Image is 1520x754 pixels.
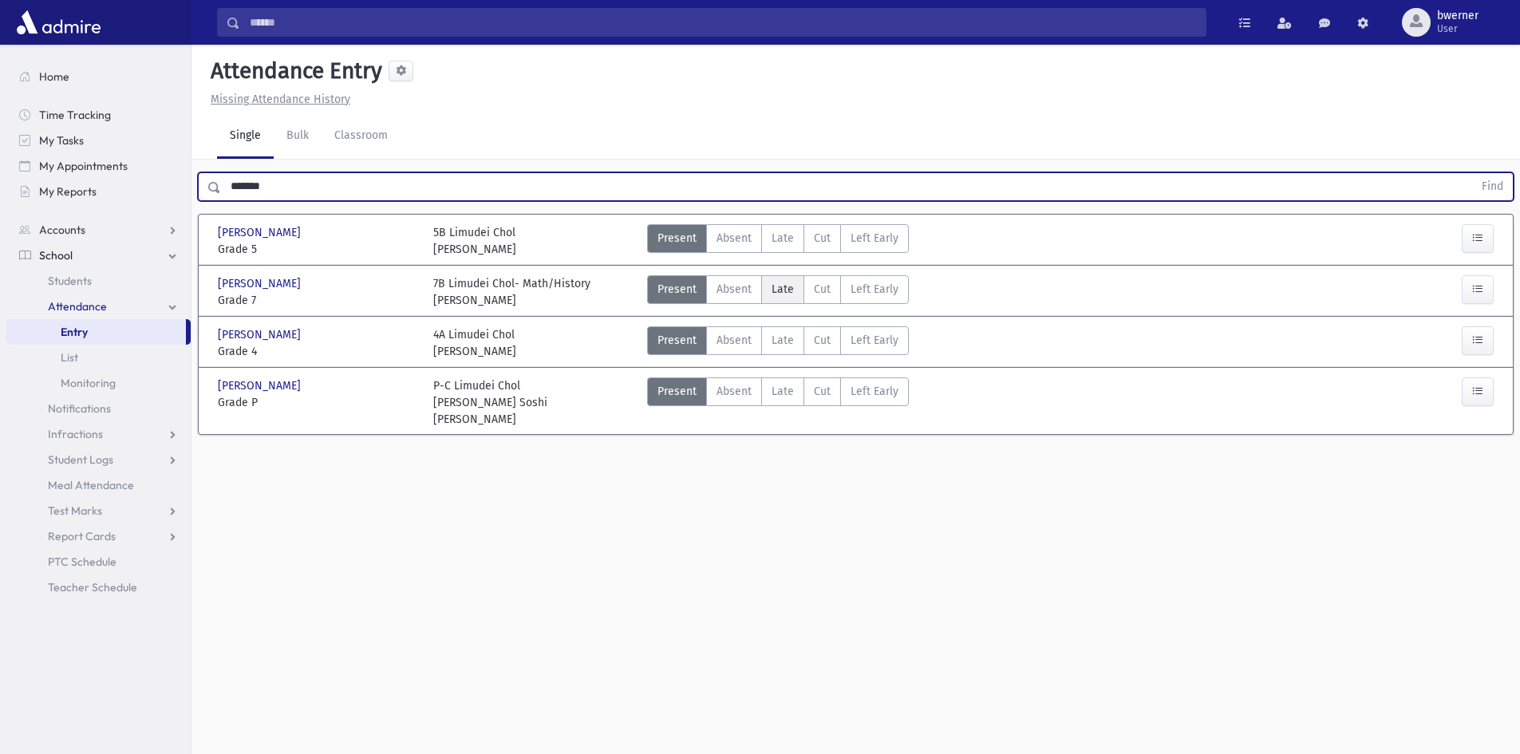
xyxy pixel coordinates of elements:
[240,8,1206,37] input: Search
[6,574,191,600] a: Teacher Schedule
[851,230,898,247] span: Left Early
[274,114,322,159] a: Bulk
[1472,173,1513,200] button: Find
[39,159,128,173] span: My Appointments
[657,332,697,349] span: Present
[6,498,191,523] a: Test Marks
[6,128,191,153] a: My Tasks
[814,332,831,349] span: Cut
[6,447,191,472] a: Student Logs
[322,114,401,159] a: Classroom
[204,93,350,106] a: Missing Attendance History
[717,332,752,349] span: Absent
[433,377,633,428] div: P-C Limudei Chol [PERSON_NAME] Soshi [PERSON_NAME]
[717,383,752,400] span: Absent
[48,452,113,467] span: Student Logs
[851,332,898,349] span: Left Early
[772,230,794,247] span: Late
[6,396,191,421] a: Notifications
[39,69,69,84] span: Home
[6,319,186,345] a: Entry
[6,268,191,294] a: Students
[211,93,350,106] u: Missing Attendance History
[657,383,697,400] span: Present
[48,274,92,288] span: Students
[814,383,831,400] span: Cut
[61,325,88,339] span: Entry
[61,350,78,365] span: List
[657,230,697,247] span: Present
[657,281,697,298] span: Present
[814,230,831,247] span: Cut
[218,394,417,411] span: Grade P
[218,292,417,309] span: Grade 7
[6,370,191,396] a: Monitoring
[6,179,191,204] a: My Reports
[6,345,191,370] a: List
[717,281,752,298] span: Absent
[218,275,304,292] span: [PERSON_NAME]
[433,275,590,309] div: 7B Limudei Chol- Math/History [PERSON_NAME]
[39,133,84,148] span: My Tasks
[433,326,516,360] div: 4A Limudei Chol [PERSON_NAME]
[204,57,382,85] h5: Attendance Entry
[218,241,417,258] span: Grade 5
[814,281,831,298] span: Cut
[48,478,134,492] span: Meal Attendance
[647,326,909,360] div: AttTypes
[6,549,191,574] a: PTC Schedule
[772,332,794,349] span: Late
[218,326,304,343] span: [PERSON_NAME]
[1437,22,1479,35] span: User
[6,102,191,128] a: Time Tracking
[851,281,898,298] span: Left Early
[1437,10,1479,22] span: bwerner
[772,281,794,298] span: Late
[717,230,752,247] span: Absent
[647,377,909,428] div: AttTypes
[6,217,191,243] a: Accounts
[48,555,116,569] span: PTC Schedule
[218,343,417,360] span: Grade 4
[6,523,191,549] a: Report Cards
[6,472,191,498] a: Meal Attendance
[48,529,116,543] span: Report Cards
[218,224,304,241] span: [PERSON_NAME]
[851,383,898,400] span: Left Early
[48,503,102,518] span: Test Marks
[39,223,85,237] span: Accounts
[48,299,107,314] span: Attendance
[13,6,105,38] img: AdmirePro
[647,224,909,258] div: AttTypes
[217,114,274,159] a: Single
[772,383,794,400] span: Late
[48,401,111,416] span: Notifications
[647,275,909,309] div: AttTypes
[6,294,191,319] a: Attendance
[6,243,191,268] a: School
[48,580,137,594] span: Teacher Schedule
[6,421,191,447] a: Infractions
[39,184,97,199] span: My Reports
[39,248,73,263] span: School
[218,377,304,394] span: [PERSON_NAME]
[6,64,191,89] a: Home
[433,224,516,258] div: 5B Limudei Chol [PERSON_NAME]
[39,108,111,122] span: Time Tracking
[61,376,116,390] span: Monitoring
[6,153,191,179] a: My Appointments
[48,427,103,441] span: Infractions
